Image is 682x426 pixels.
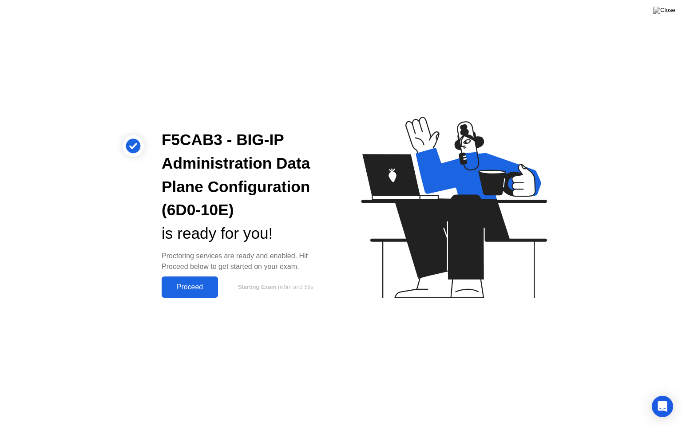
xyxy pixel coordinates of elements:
span: 9m and 59s [284,284,313,290]
div: is ready for you! [162,222,327,245]
div: Proctoring services are ready and enabled. Hit Proceed below to get started on your exam. [162,251,327,272]
div: F5CAB3 - BIG-IP Administration Data Plane Configuration (6D0-10E) [162,128,327,222]
button: Starting Exam in9m and 59s [222,279,327,296]
div: Proceed [164,283,215,291]
button: Proceed [162,276,218,298]
img: Close [653,7,675,14]
div: Open Intercom Messenger [652,396,673,417]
